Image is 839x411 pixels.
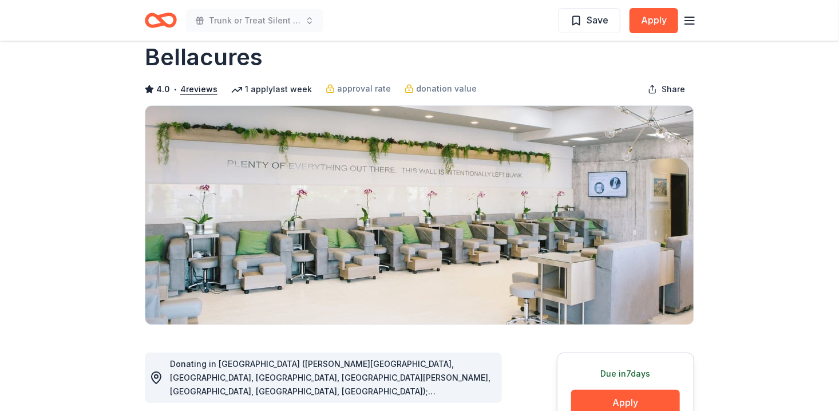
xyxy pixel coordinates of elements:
button: Trunk or Treat Silent Auction [186,9,323,32]
span: • [173,85,177,94]
span: 4.0 [156,82,170,96]
span: Donating in [GEOGRAPHIC_DATA] ([PERSON_NAME][GEOGRAPHIC_DATA], [GEOGRAPHIC_DATA], [GEOGRAPHIC_DAT... [170,359,490,410]
a: approval rate [326,82,391,96]
div: Due in 7 days [571,367,680,381]
span: Save [587,13,608,27]
img: Image for Bellacures [145,106,694,325]
a: donation value [405,82,477,96]
span: Trunk or Treat Silent Auction [209,14,300,27]
button: Share [639,78,694,101]
button: 4reviews [180,82,217,96]
span: donation value [416,82,477,96]
span: Share [662,82,685,96]
span: approval rate [337,82,391,96]
a: Home [145,7,177,34]
button: Apply [630,8,678,33]
div: 1 apply last week [231,82,312,96]
button: Save [559,8,620,33]
h1: Bellacures [145,41,263,73]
